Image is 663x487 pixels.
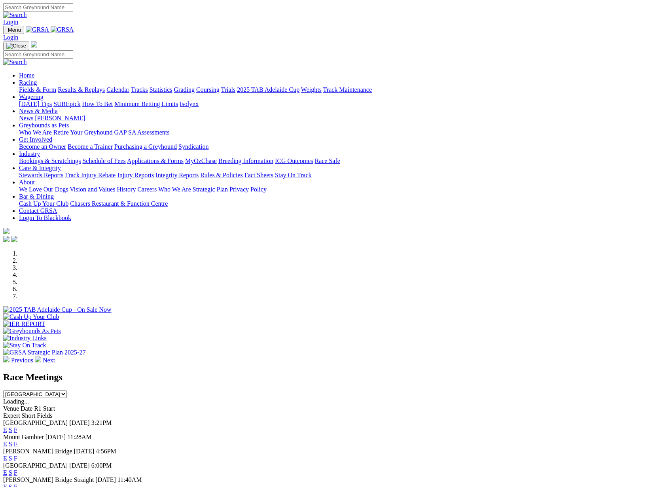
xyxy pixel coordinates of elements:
a: Greyhounds as Pets [19,122,69,129]
a: History [117,186,136,193]
span: Expert [3,412,20,419]
a: Stewards Reports [19,172,63,178]
span: [DATE] [95,476,116,483]
div: About [19,186,660,193]
a: Racing [19,79,37,86]
a: News & Media [19,108,58,114]
span: Date [21,405,32,412]
a: Industry [19,150,40,157]
a: Purchasing a Greyhound [114,143,177,150]
a: News [19,115,33,121]
a: Login [3,19,18,25]
a: E [3,469,7,476]
a: Track Injury Rebate [65,172,116,178]
a: Results & Replays [58,86,105,93]
span: [PERSON_NAME] Bridge [3,448,72,455]
img: GRSA [26,26,49,33]
div: Racing [19,86,660,93]
a: Retire Your Greyhound [53,129,113,136]
a: E [3,455,7,462]
a: F [14,469,17,476]
a: Applications & Forms [127,157,184,164]
div: News & Media [19,115,660,122]
a: SUREpick [53,100,80,107]
img: 2025 TAB Adelaide Cup - On Sale Now [3,306,112,313]
a: F [14,441,17,447]
a: S [9,469,12,476]
img: chevron-left-pager-white.svg [3,356,9,362]
img: chevron-right-pager-white.svg [35,356,41,362]
a: S [9,441,12,447]
a: Calendar [106,86,129,93]
a: Fact Sheets [244,172,273,178]
span: R1 Start [34,405,55,412]
a: Contact GRSA [19,207,57,214]
div: Bar & Dining [19,200,660,207]
img: Close [6,43,26,49]
a: Care & Integrity [19,165,61,171]
a: Syndication [178,143,208,150]
img: facebook.svg [3,236,9,242]
a: Cash Up Your Club [19,200,68,207]
a: Who We Are [158,186,191,193]
a: Tracks [131,86,148,93]
img: twitter.svg [11,236,17,242]
img: Industry Links [3,335,47,342]
span: Venue [3,405,19,412]
a: Race Safe [314,157,340,164]
button: Toggle navigation [3,26,24,34]
a: 2025 TAB Adelaide Cup [237,86,299,93]
div: Get Involved [19,143,660,150]
img: Cash Up Your Club [3,313,59,320]
a: Bar & Dining [19,193,54,200]
a: ICG Outcomes [275,157,313,164]
span: [DATE] [45,434,66,440]
img: logo-grsa-white.png [31,41,37,47]
a: MyOzChase [185,157,217,164]
a: E [3,426,7,433]
span: Menu [8,27,21,33]
a: Careers [137,186,157,193]
a: Get Involved [19,136,52,143]
span: 3:21PM [91,419,112,426]
span: [DATE] [69,462,90,469]
img: Search [3,59,27,66]
a: GAP SA Assessments [114,129,170,136]
span: 11:28AM [67,434,92,440]
a: Next [35,357,55,364]
a: Breeding Information [218,157,273,164]
span: Previous [11,357,33,364]
a: E [3,441,7,447]
a: Become an Owner [19,143,66,150]
a: Strategic Plan [193,186,228,193]
img: Greyhounds As Pets [3,328,61,335]
span: Mount Gambier [3,434,44,440]
img: IER REPORT [3,320,45,328]
h2: Race Meetings [3,372,660,383]
img: GRSA [51,26,74,33]
a: Wagering [19,93,44,100]
a: Isolynx [180,100,199,107]
a: [DATE] Tips [19,100,52,107]
button: Toggle navigation [3,42,29,50]
a: Privacy Policy [229,186,267,193]
img: GRSA Strategic Plan 2025-27 [3,349,85,356]
a: S [9,455,12,462]
div: Industry [19,157,660,165]
div: Greyhounds as Pets [19,129,660,136]
img: Stay On Track [3,342,46,349]
a: F [14,426,17,433]
a: Vision and Values [70,186,115,193]
a: About [19,179,35,186]
a: Login [3,34,18,41]
a: Previous [3,357,35,364]
span: [PERSON_NAME] Bridge Straight [3,476,94,483]
span: [GEOGRAPHIC_DATA] [3,462,68,469]
a: Rules & Policies [200,172,243,178]
div: Care & Integrity [19,172,660,179]
a: Coursing [196,86,220,93]
span: [DATE] [69,419,90,426]
a: S [9,426,12,433]
a: Grading [174,86,195,93]
a: Injury Reports [117,172,154,178]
